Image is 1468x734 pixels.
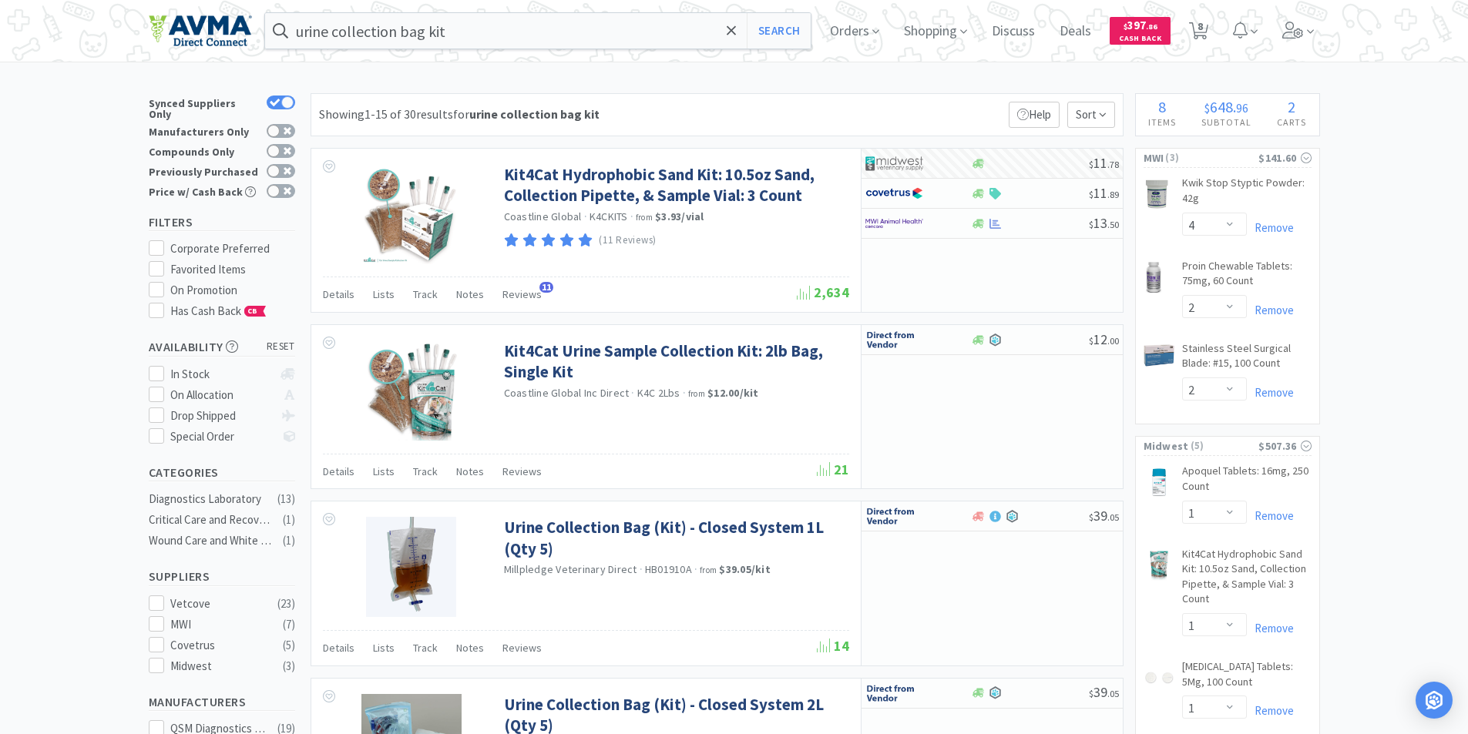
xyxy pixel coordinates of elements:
[655,209,704,223] strong: $3.93 / vial
[1089,189,1093,200] span: $
[747,13,811,49] button: Search
[1144,550,1174,581] img: 4002861b9e2646d898bcec5717c964a3_112133.jpeg
[865,504,923,528] img: c67096674d5b41e1bca769e75293f8dd_19.png
[456,464,484,478] span: Notes
[366,517,455,617] img: bc4783ae3e4843859a9c810493566200_378080.jpg
[817,461,849,478] span: 21
[1158,97,1166,116] span: 8
[283,657,295,675] div: ( 3 )
[865,182,923,205] img: 77fca1acd8b6420a9015268ca798ef17_1.png
[1189,438,1259,454] span: ( 5 )
[149,15,252,47] img: e4e33dab9f054f5782a47901c742baa9_102.png
[283,615,295,634] div: ( 7 )
[1089,688,1093,699] span: $
[1107,189,1119,200] span: . 89
[1247,703,1294,718] a: Remove
[865,328,923,351] img: c67096674d5b41e1bca769e75293f8dd_19.png
[1089,330,1119,348] span: 12
[1247,385,1294,400] a: Remove
[283,531,295,550] div: ( 1 )
[986,25,1041,39] a: Discuss
[1089,335,1093,347] span: $
[1288,97,1295,116] span: 2
[1247,621,1294,635] a: Remove
[640,562,643,576] span: ·
[1067,102,1115,128] span: Sort
[1247,220,1294,235] a: Remove
[1107,219,1119,230] span: . 50
[1144,262,1164,293] img: 9dc7b29d502b48c2be4724d257ca39aa_149796.png
[1089,154,1119,172] span: 11
[1107,688,1119,699] span: . 05
[1107,511,1119,523] span: . 05
[1182,547,1312,613] a: Kit4Cat Hydrophobic Sand Kit: 10.5oz Sand, Collection Pipette, & Sample Vial: 3 Count
[1089,219,1093,230] span: $
[170,427,273,446] div: Special Order
[149,464,295,481] h5: Categories
[453,106,600,122] span: for
[865,152,923,175] img: 4dd14cff54a648ac9e977f0c5da9bc2e_5.png
[1053,25,1097,39] a: Deals
[149,511,274,529] div: Critical Care and Recovery
[631,386,634,400] span: ·
[1136,115,1189,129] h4: Items
[1182,176,1312,212] a: Kwik Stop Styptic Powder: 42g
[1124,22,1127,32] span: $
[1258,437,1311,454] div: $507.36
[1258,149,1311,166] div: $141.60
[319,105,600,125] div: Showing 1-15 of 30 results
[504,562,637,576] a: Millpledge Veterinary Direct
[361,164,462,264] img: e97da0a452c54eea96b85a869c173bc6_57925.png
[502,464,542,478] span: Reviews
[1146,22,1157,32] span: . 86
[1089,511,1093,523] span: $
[413,641,438,655] span: Track
[683,386,686,400] span: ·
[170,260,295,279] div: Favorited Items
[1107,159,1119,170] span: . 78
[265,13,811,49] input: Search by item, sku, manufacturer, ingredient, size...
[1182,259,1312,295] a: Proin Chewable Tablets: 75mg, 60 Count
[1089,683,1119,701] span: 39
[1144,662,1174,693] img: 571735f19a034a648c3805ec672b046c_121160.jpg
[1107,335,1119,347] span: . 00
[277,490,295,508] div: ( 13 )
[245,307,260,316] span: CB
[373,287,395,301] span: Lists
[694,562,697,576] span: ·
[361,340,462,441] img: 1f2f67a8f77b4a67be9502e0b75cf711_347166.png
[1247,508,1294,523] a: Remove
[590,209,628,223] span: K4CKITS
[599,233,657,249] p: (11 Reviews)
[149,568,295,585] h5: Suppliers
[170,636,266,655] div: Covetrus
[797,283,849,301] span: 2,634
[630,209,633,223] span: ·
[170,365,273,384] div: In Stock
[373,641,395,655] span: Lists
[1089,184,1119,202] span: 11
[413,287,438,301] span: Track
[170,281,295,300] div: On Promotion
[1144,179,1170,209] img: 3359c2bb002d46da97d38209533c4b83_11337.png
[1144,344,1174,367] img: 991aea936d364e228e8de49bebc04db5_6788.png
[636,212,653,223] span: from
[413,464,438,478] span: Track
[323,641,354,655] span: Details
[149,531,274,550] div: Wound Care and White Goods
[1183,26,1214,40] a: 8
[1089,214,1119,232] span: 13
[865,212,923,235] img: f6b2451649754179b5b4e0c70c3f7cb0_2.png
[504,386,630,400] a: Coastline Global Inc Direct
[323,464,354,478] span: Details
[149,213,295,231] h5: Filters
[1110,10,1171,52] a: $397.86Cash Back
[707,386,759,400] strong: $12.00 / kit
[1204,100,1210,116] span: $
[277,595,295,613] div: ( 23 )
[170,386,273,404] div: On Allocation
[170,303,267,318] span: Has Cash Back
[373,464,395,478] span: Lists
[1144,437,1189,454] span: Midwest
[170,615,266,634] div: MWI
